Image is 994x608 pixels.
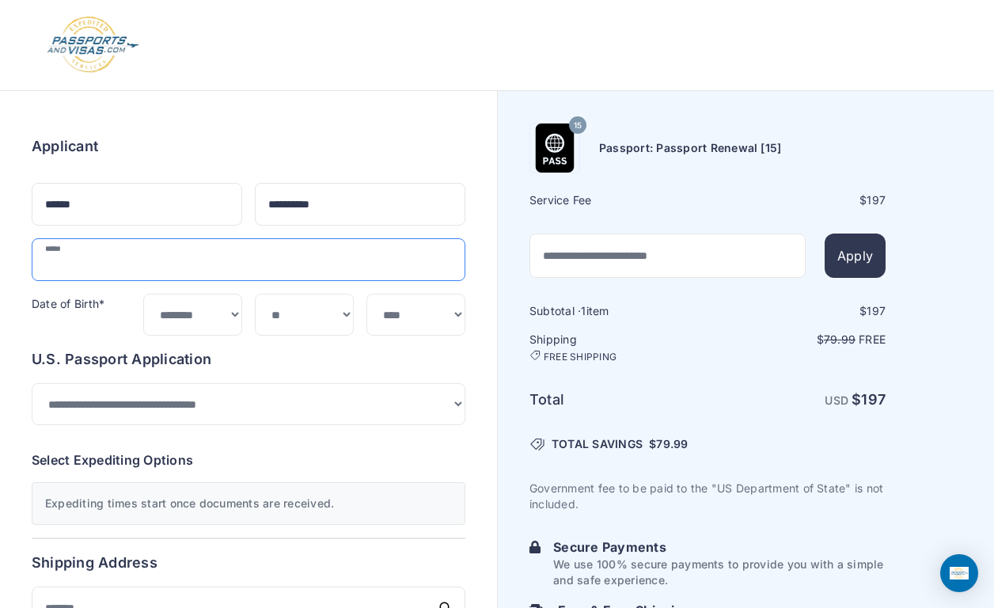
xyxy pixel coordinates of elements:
[529,303,706,319] h6: Subtotal · item
[32,348,465,370] h6: U.S. Passport Application
[709,192,886,208] div: $
[867,193,886,207] span: 197
[544,351,617,363] span: FREE SHIPPING
[32,482,465,525] div: Expediting times start once documents are received.
[825,234,886,278] button: Apply
[599,140,781,156] h6: Passport: Passport Renewal [15]
[553,538,886,557] h6: Secure Payments
[529,481,886,512] p: Government fee to be paid to the "US Department of State" is not included.
[656,437,688,450] span: 79.99
[825,393,848,407] span: USD
[649,436,688,452] span: $
[861,391,886,408] span: 197
[859,332,886,346] span: Free
[32,552,465,574] h6: Shipping Address
[824,332,856,346] span: 79.99
[530,123,579,173] img: Product Name
[32,297,104,310] label: Date of Birth*
[709,332,886,348] p: $
[529,332,706,363] h6: Shipping
[32,450,465,469] h6: Select Expediting Options
[46,16,140,74] img: Logo
[867,304,886,317] span: 197
[574,116,582,136] span: 15
[529,389,706,411] h6: Total
[529,192,706,208] h6: Service Fee
[852,391,886,408] strong: $
[553,557,886,588] p: We use 100% secure payments to provide you with a simple and safe experience.
[581,304,586,317] span: 1
[32,135,98,158] h6: Applicant
[940,554,978,592] div: Open Intercom Messenger
[552,436,643,452] span: TOTAL SAVINGS
[709,303,886,319] div: $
